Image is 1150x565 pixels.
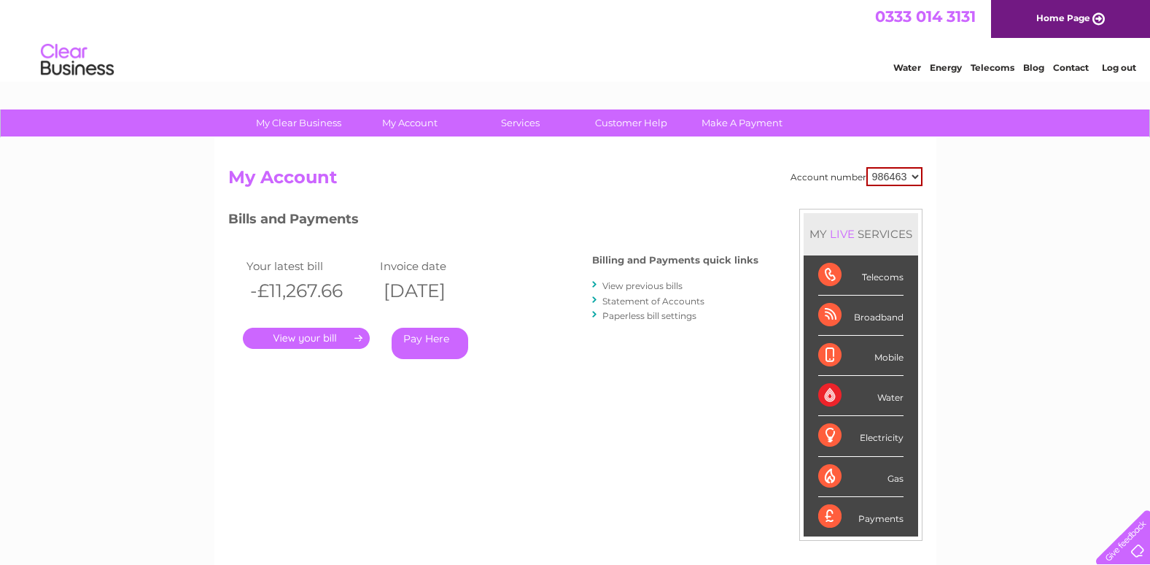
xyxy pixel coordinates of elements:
[818,336,904,376] div: Mobile
[243,256,377,276] td: Your latest bill
[592,255,758,266] h4: Billing and Payments quick links
[238,109,359,137] a: My Clear Business
[349,109,470,137] a: My Account
[818,296,904,336] div: Broadband
[228,209,758,234] h3: Bills and Payments
[804,213,918,255] div: MY SERVICES
[818,416,904,456] div: Electricity
[818,255,904,296] div: Telecoms
[571,109,691,137] a: Customer Help
[1053,62,1089,73] a: Contact
[930,62,962,73] a: Energy
[682,109,802,137] a: Make A Payment
[243,328,370,349] a: .
[231,8,920,71] div: Clear Business is a trading name of Verastar Limited (registered in [GEOGRAPHIC_DATA] No. 3667643...
[893,62,921,73] a: Water
[228,167,922,195] h2: My Account
[827,227,858,241] div: LIVE
[818,457,904,497] div: Gas
[790,167,922,186] div: Account number
[971,62,1014,73] a: Telecoms
[40,38,114,82] img: logo.png
[1023,62,1044,73] a: Blog
[392,328,468,359] a: Pay Here
[243,276,377,306] th: -£11,267.66
[602,310,696,321] a: Paperless bill settings
[376,256,510,276] td: Invoice date
[602,280,683,291] a: View previous bills
[818,376,904,416] div: Water
[875,7,976,26] a: 0333 014 3131
[602,296,704,307] a: Statement of Accounts
[818,497,904,537] div: Payments
[460,109,580,137] a: Services
[1102,62,1136,73] a: Log out
[376,276,510,306] th: [DATE]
